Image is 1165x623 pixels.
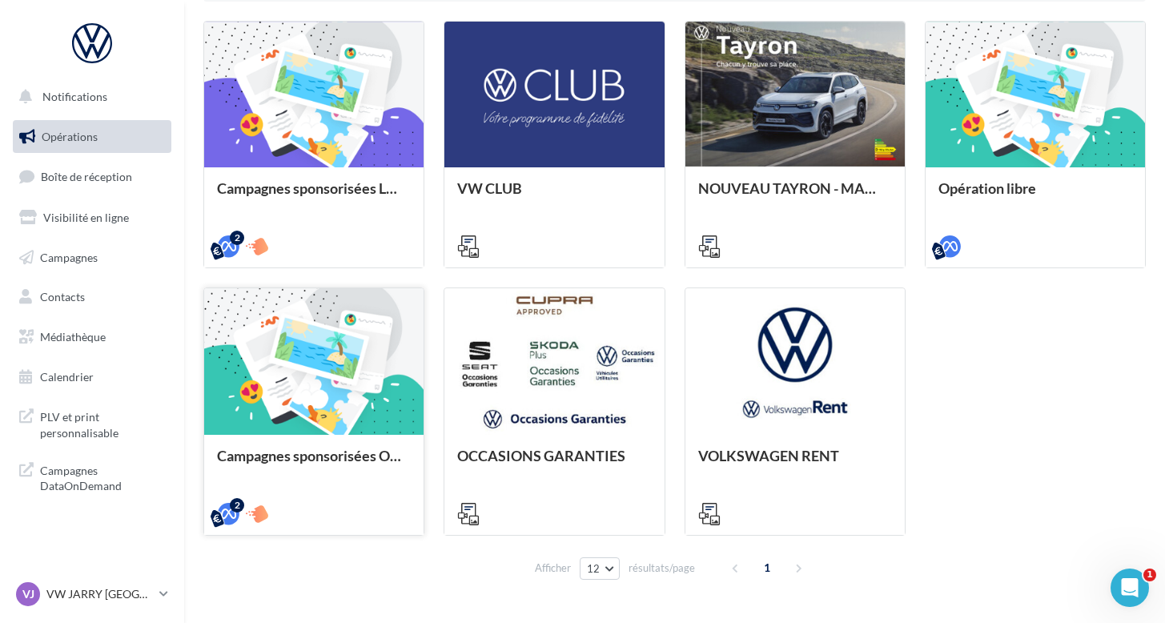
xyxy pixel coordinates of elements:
[754,555,780,581] span: 1
[46,586,153,602] p: VW JARRY [GEOGRAPHIC_DATA]
[535,561,571,576] span: Afficher
[43,211,129,224] span: Visibilité en ligne
[457,448,651,480] div: OCCASIONS GARANTIES
[10,159,175,194] a: Boîte de réception
[42,130,98,143] span: Opérations
[587,562,601,575] span: 12
[938,180,1132,212] div: Opération libre
[42,90,107,103] span: Notifications
[10,201,175,235] a: Visibilité en ligne
[22,586,34,602] span: VJ
[10,320,175,354] a: Médiathèque
[698,448,892,480] div: VOLKSWAGEN RENT
[10,360,175,394] a: Calendrier
[217,180,411,212] div: Campagnes sponsorisées Les Instants VW Octobre
[10,400,175,447] a: PLV et print personnalisable
[698,180,892,212] div: NOUVEAU TAYRON - MARS 2025
[40,406,165,440] span: PLV et print personnalisable
[1143,569,1156,581] span: 1
[10,80,168,114] button: Notifications
[580,557,621,580] button: 12
[230,231,244,245] div: 2
[10,280,175,314] a: Contacts
[40,290,85,303] span: Contacts
[1111,569,1149,607] iframe: Intercom live chat
[40,370,94,384] span: Calendrier
[40,460,165,494] span: Campagnes DataOnDemand
[629,561,695,576] span: résultats/page
[10,120,175,154] a: Opérations
[230,498,244,512] div: 2
[40,330,106,344] span: Médiathèque
[41,170,132,183] span: Boîte de réception
[217,448,411,480] div: Campagnes sponsorisées OPO
[13,579,171,609] a: VJ VW JARRY [GEOGRAPHIC_DATA]
[10,241,175,275] a: Campagnes
[457,180,651,212] div: VW CLUB
[10,453,175,500] a: Campagnes DataOnDemand
[40,250,98,263] span: Campagnes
